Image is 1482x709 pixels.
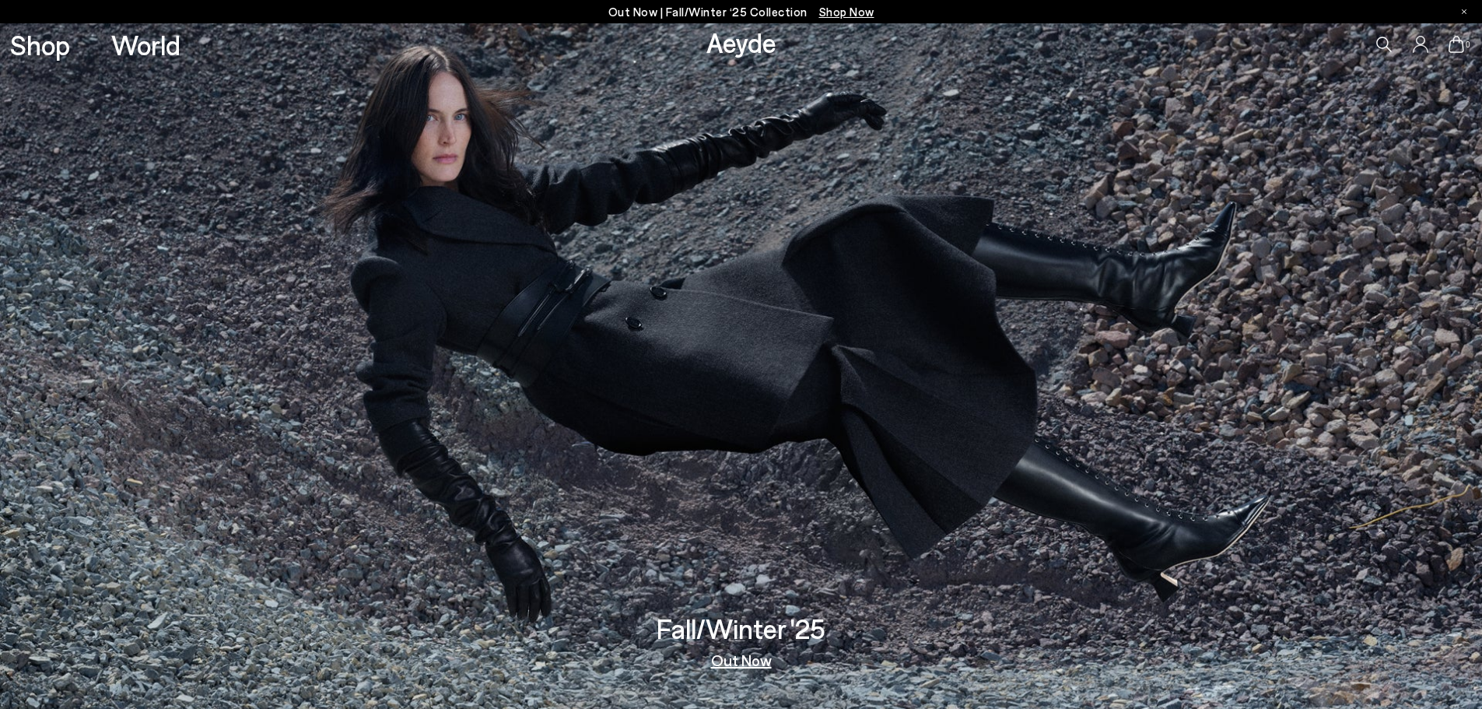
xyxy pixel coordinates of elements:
[1449,36,1464,53] a: 0
[111,31,180,58] a: World
[657,615,825,642] h3: Fall/Winter '25
[608,2,874,22] p: Out Now | Fall/Winter ‘25 Collection
[706,26,776,58] a: Aeyde
[10,31,70,58] a: Shop
[1464,40,1472,49] span: 0
[711,652,772,668] a: Out Now
[819,5,874,19] span: Navigate to /collections/new-in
